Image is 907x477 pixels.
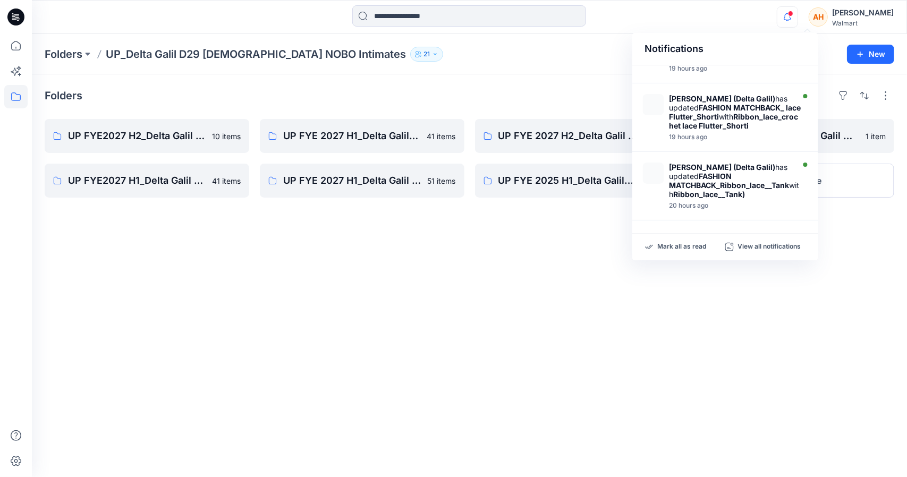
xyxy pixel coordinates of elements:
p: UP_Delta Galil D29 [DEMOGRAPHIC_DATA] NOBO Intimates [106,47,406,62]
strong: Ribbon_lace_crochet lace Flutter_Shorti [669,112,799,130]
a: UP FYE 2025 H1_Delta Galil D29 [DEMOGRAPHIC_DATA] NOBO Bras28 items [475,164,680,198]
strong: [PERSON_NAME] (Delta Galil) [669,94,776,103]
div: has updated with [669,94,801,130]
a: UP FYE 2027 H2_Delta Galil D29 [DEMOGRAPHIC_DATA] NOBO Bras7 items [475,119,680,153]
a: UP FYE2027 H1_Delta Galil D29 [DEMOGRAPHIC_DATA] NoBo Panties41 items [45,164,249,198]
p: 1 item [866,131,886,142]
p: UP FYE 2025 H1_Delta Galil D29 [DEMOGRAPHIC_DATA] NOBO Bras [498,173,634,188]
p: 41 items [427,131,456,142]
img: Ribbon_lace__Tank) [643,163,664,184]
p: 10 items [212,131,241,142]
button: 21 [410,47,443,62]
a: UP FYE 2027 H1_Delta Galil D29 [DEMOGRAPHIC_DATA] NOBO Bras41 items [260,119,464,153]
div: AH [809,7,828,27]
div: Tuesday, September 16, 2025 18:47 [669,202,801,209]
div: Notifications [632,33,818,65]
strong: FASHION MATCHBACK_ lace Flutter_Shorti [669,103,801,121]
div: Tuesday, September 16, 2025 19:43 [669,65,792,72]
p: Mark all as read [658,242,707,252]
div: has updated with [669,163,801,199]
a: UP FYE 2027 H1_Delta Galil D29 [DEMOGRAPHIC_DATA] NOBO Wall51 items [260,164,464,198]
strong: Ribbon_lace__Tank) [674,190,745,199]
strong: [PERSON_NAME] (Delta Galil) [669,163,776,172]
strong: FASHION MATCHBACK_Ribbon_lace__Tank [669,172,790,190]
p: 41 items [212,175,241,186]
img: Ribbon_lace_crochet lace Flutter_Shorti [643,94,664,115]
p: UP FYE 2027 H2_Delta Galil D29 [DEMOGRAPHIC_DATA] NOBO Bras [498,129,640,143]
p: UP FYE2027 H2_Delta Galil D29 [DEMOGRAPHIC_DATA] NoBo Panties [68,129,206,143]
p: View all notifications [738,242,801,252]
h4: Folders [45,89,82,102]
a: UP FYE2027 H2_Delta Galil D29 [DEMOGRAPHIC_DATA] NoBo Panties10 items [45,119,249,153]
p: UP FYE2027 H1_Delta Galil D29 [DEMOGRAPHIC_DATA] NoBo Panties [68,173,206,188]
p: 21 [423,48,430,60]
button: New [847,45,894,64]
div: Tuesday, September 16, 2025 19:26 [669,133,801,141]
p: 51 items [428,175,456,186]
a: Folders [45,47,82,62]
p: UP FYE 2027 H1_Delta Galil D29 [DEMOGRAPHIC_DATA] NOBO Bras [283,129,421,143]
div: [PERSON_NAME] [832,6,894,19]
div: Walmart [832,19,894,27]
p: UP FYE 2027 H1_Delta Galil D29 [DEMOGRAPHIC_DATA] NOBO Wall [283,173,421,188]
